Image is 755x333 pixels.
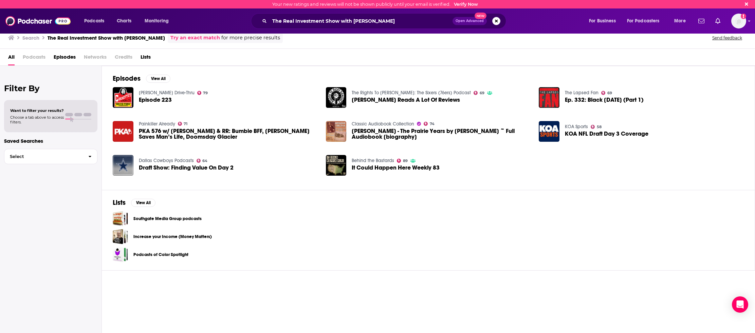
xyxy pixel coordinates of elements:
span: Podcasts [84,16,104,26]
span: 89 [403,159,408,162]
button: open menu [79,16,113,26]
a: Classic Audiobook Collection [352,121,414,127]
span: Want to filter your results? [10,108,64,113]
a: 74 [424,122,435,126]
input: Search podcasts, credits, & more... [270,16,453,26]
span: Credits [115,52,132,65]
img: PKA 576 w/ Tavarish & RR: Bumble BFF, Woody Saves Man’s Life, Doomsday Glacier [113,121,133,142]
span: Ep. 332: Black [DATE] (Part 1) [565,97,644,103]
span: [PERSON_NAME] Reads A Lot Of Reviews [352,97,460,103]
a: 71 [178,122,188,126]
button: Show profile menu [731,14,746,28]
a: Jim Cornette’s Drive-Thru [139,90,195,96]
a: Lists [141,52,151,65]
a: The Rights To Ricky Sanchez: The Sixers (76ers) Podcast [352,90,471,96]
span: Episodes [54,52,76,65]
span: Podcasts [23,52,45,65]
button: open menu [669,16,694,26]
span: 58 [597,125,602,129]
a: Show notifications dropdown [696,15,707,27]
a: Try an exact match [170,34,220,42]
a: Abraham Lincoln - The Prairie Years by Carl Sandburg ~ Full Audiobook [biography] [352,128,531,140]
a: Southgate Media Group podcasts [113,211,128,226]
h2: Lists [113,198,126,207]
a: The Lapsed Fan [565,90,599,96]
a: It Could Happen Here Weekly 83 [352,165,440,171]
a: Episode 223 [139,97,172,103]
a: 69 [474,91,484,95]
button: Send feedback [710,35,744,41]
h2: Episodes [113,74,141,83]
span: For Business [589,16,616,26]
span: Monitoring [145,16,169,26]
span: 64 [202,159,207,162]
a: Podcasts of Color Spotlight [113,247,128,262]
span: New [475,13,487,19]
a: ListsView All [113,198,155,207]
span: Draft Show: Finding Value On Day 2 [139,165,234,171]
span: Logged in as charlottestone [731,14,746,28]
span: More [674,16,686,26]
img: Episode 223 [113,87,133,108]
a: PKA 576 w/ Tavarish & RR: Bumble BFF, Woody Saves Man’s Life, Doomsday Glacier [139,128,318,140]
a: Podcasts of Color Spotlight [133,251,188,258]
span: 71 [184,122,187,125]
span: Choose a tab above to access filters. [10,115,64,124]
span: Charts [117,16,131,26]
div: Your new ratings and reviews will not be shown publicly until your email is verified. [272,2,478,7]
span: PKA 576 w/ [PERSON_NAME] & RR: Bumble BFF, [PERSON_NAME] Saves Man’s Life, Doomsday Glacier [139,128,318,140]
a: Spike Reads A Lot Of Reviews [326,87,347,108]
a: 69 [601,91,612,95]
button: open menu [623,16,669,26]
a: Increase your Income (Money Matters) [113,229,128,244]
a: 79 [197,91,208,95]
span: 79 [203,92,208,95]
h3: Search [22,35,39,41]
span: 74 [430,122,435,125]
span: Networks [84,52,107,65]
span: Select [4,154,83,159]
a: Spike Reads A Lot Of Reviews [352,97,460,103]
button: View All [146,75,170,83]
span: [PERSON_NAME] - The Prairie Years by [PERSON_NAME] ~ Full Audiobook [biography] [352,128,531,140]
img: Podchaser - Follow, Share and Rate Podcasts [5,15,71,27]
a: Painkiller Already [139,121,175,127]
a: Verify Now [454,2,478,7]
h2: Filter By [4,83,97,93]
p: Saved Searches [4,138,97,144]
button: open menu [140,16,178,26]
img: Draft Show: Finding Value On Day 2 [113,155,133,176]
a: Southgate Media Group podcasts [133,215,202,222]
span: 69 [480,92,484,95]
button: open menu [584,16,624,26]
div: Search podcasts, credits, & more... [257,13,513,29]
a: 58 [591,125,602,129]
span: 69 [607,92,612,95]
img: Abraham Lincoln - The Prairie Years by Carl Sandburg ~ Full Audiobook [biography] [326,121,347,142]
img: It Could Happen Here Weekly 83 [326,155,347,176]
a: 64 [197,159,208,163]
img: KOA NFL Draft Day 3 Coverage [539,121,559,142]
span: Open Advanced [456,19,484,23]
a: KOA Sports [565,124,588,130]
a: KOA NFL Draft Day 3 Coverage [565,131,648,137]
button: View All [131,199,155,207]
img: Ep. 332: Black Saturday (Part 1) [539,87,559,108]
a: All [8,52,15,65]
span: For Podcasters [627,16,660,26]
button: Open AdvancedNew [453,17,487,25]
span: for more precise results [221,34,280,42]
a: Ep. 332: Black Saturday (Part 1) [565,97,644,103]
